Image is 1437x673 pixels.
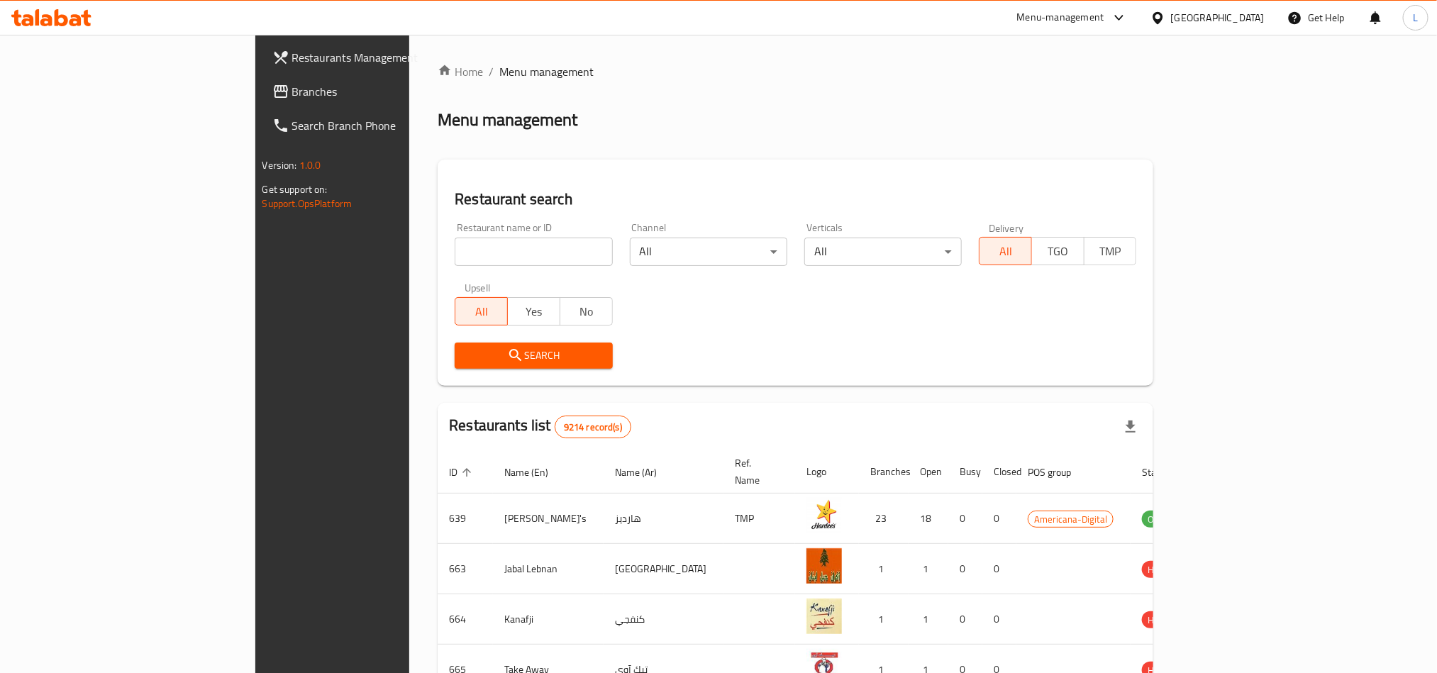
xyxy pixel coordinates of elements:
[499,63,594,80] span: Menu management
[555,421,631,434] span: 9214 record(s)
[859,450,909,494] th: Branches
[1142,561,1184,578] div: HIDDEN
[909,450,948,494] th: Open
[514,301,555,322] span: Yes
[466,347,601,365] span: Search
[455,343,612,369] button: Search
[507,297,560,326] button: Yes
[438,63,1153,80] nav: breadcrumb
[723,494,795,544] td: TMP
[1142,464,1188,481] span: Status
[1142,611,1184,628] div: HIDDEN
[859,594,909,645] td: 1
[1142,612,1184,628] span: HIDDEN
[461,301,502,322] span: All
[1142,511,1177,528] span: OPEN
[1413,10,1418,26] span: L
[795,450,859,494] th: Logo
[438,109,577,131] h2: Menu management
[261,109,495,143] a: Search Branch Phone
[909,594,948,645] td: 1
[985,241,1026,262] span: All
[262,180,328,199] span: Get support on:
[493,494,604,544] td: [PERSON_NAME]'s
[493,594,604,645] td: Kanafji
[1084,237,1137,265] button: TMP
[948,450,982,494] th: Busy
[1090,241,1131,262] span: TMP
[292,83,484,100] span: Branches
[455,297,508,326] button: All
[1031,237,1084,265] button: TGO
[504,464,567,481] span: Name (En)
[804,238,962,266] div: All
[982,450,1016,494] th: Closed
[735,455,778,489] span: Ref. Name
[555,416,631,438] div: Total records count
[449,464,476,481] span: ID
[989,223,1024,233] label: Delivery
[604,494,723,544] td: هارديز
[806,498,842,533] img: Hardee's
[979,237,1032,265] button: All
[493,544,604,594] td: Jabal Lebnan
[982,594,1016,645] td: 0
[859,494,909,544] td: 23
[455,189,1136,210] h2: Restaurant search
[262,194,353,213] a: Support.OpsPlatform
[982,544,1016,594] td: 0
[615,464,675,481] span: Name (Ar)
[566,301,607,322] span: No
[1142,562,1184,578] span: HIDDEN
[455,238,612,266] input: Search for restaurant name or ID..
[292,117,484,134] span: Search Branch Phone
[299,156,321,174] span: 1.0.0
[982,494,1016,544] td: 0
[909,544,948,594] td: 1
[948,494,982,544] td: 0
[1017,9,1104,26] div: Menu-management
[1171,10,1265,26] div: [GEOGRAPHIC_DATA]
[261,40,495,74] a: Restaurants Management
[909,494,948,544] td: 18
[449,415,631,438] h2: Restaurants list
[806,599,842,634] img: Kanafji
[630,238,787,266] div: All
[859,544,909,594] td: 1
[604,594,723,645] td: كنفجي
[560,297,613,326] button: No
[1038,241,1079,262] span: TGO
[1028,464,1089,481] span: POS group
[292,49,484,66] span: Restaurants Management
[948,594,982,645] td: 0
[1114,410,1148,444] div: Export file
[948,544,982,594] td: 0
[261,74,495,109] a: Branches
[465,283,491,293] label: Upsell
[806,548,842,584] img: Jabal Lebnan
[1028,511,1113,528] span: Americana-Digital
[604,544,723,594] td: [GEOGRAPHIC_DATA]
[262,156,297,174] span: Version:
